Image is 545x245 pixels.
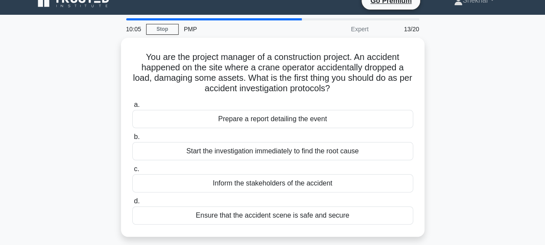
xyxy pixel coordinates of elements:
[134,197,140,205] span: d.
[298,20,374,38] div: Expert
[179,20,298,38] div: PMP
[132,206,413,225] div: Ensure that the accident scene is safe and secure
[374,20,424,38] div: 13/20
[134,165,139,172] span: c.
[146,24,179,35] a: Stop
[121,20,146,38] div: 10:05
[132,142,413,160] div: Start the investigation immediately to find the root cause
[132,174,413,192] div: Inform the stakeholders of the accident
[131,52,414,94] h5: You are the project manager of a construction project. An accident happened on the site where a c...
[134,133,140,140] span: b.
[132,110,413,128] div: Prepare a report detailing the event
[134,101,140,108] span: a.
